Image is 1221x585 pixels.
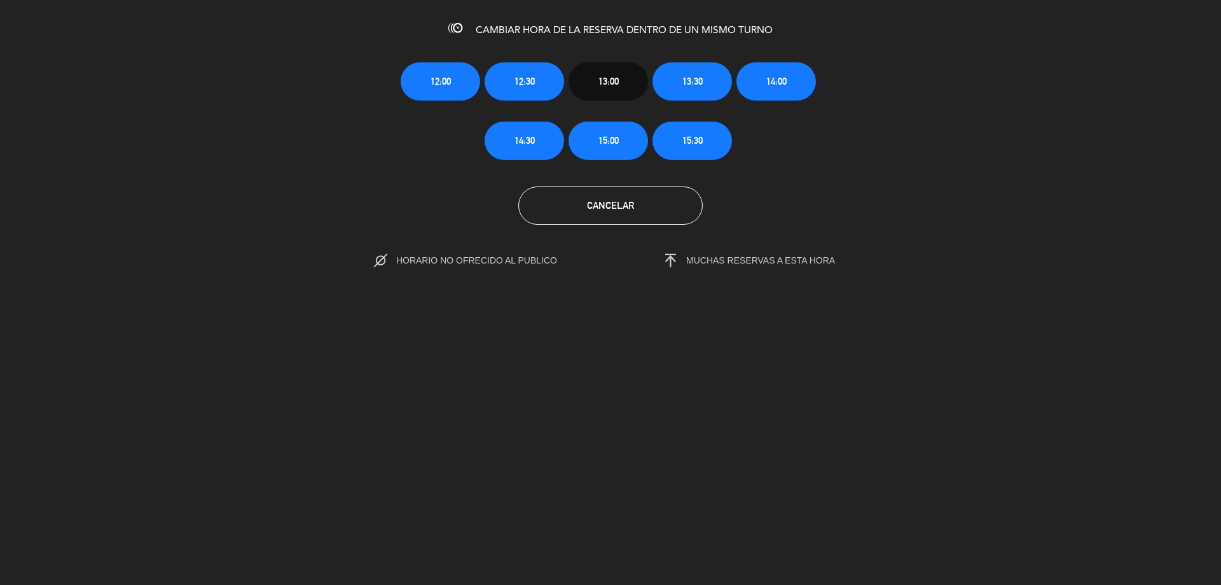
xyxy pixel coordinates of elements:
[485,62,564,101] button: 12:30
[518,187,703,225] button: Cancelar
[401,62,480,101] button: 12:00
[569,122,648,160] button: 15:00
[431,74,451,88] span: 12:00
[686,255,835,265] span: MUCHAS RESERVAS A ESTA HORA
[682,133,703,148] span: 15:30
[476,25,773,36] span: CAMBIAR HORA DE LA RESERVA DENTRO DE UN MISMO TURNO
[736,62,816,101] button: 14:00
[587,200,634,211] span: Cancelar
[766,74,787,88] span: 14:00
[598,133,619,148] span: 15:00
[396,255,584,265] span: HORARIO NO OFRECIDO AL PUBLICO
[652,122,732,160] button: 15:30
[569,62,648,101] button: 13:00
[598,74,619,88] span: 13:00
[514,133,535,148] span: 14:30
[682,74,703,88] span: 13:30
[485,122,564,160] button: 14:30
[514,74,535,88] span: 12:30
[652,62,732,101] button: 13:30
